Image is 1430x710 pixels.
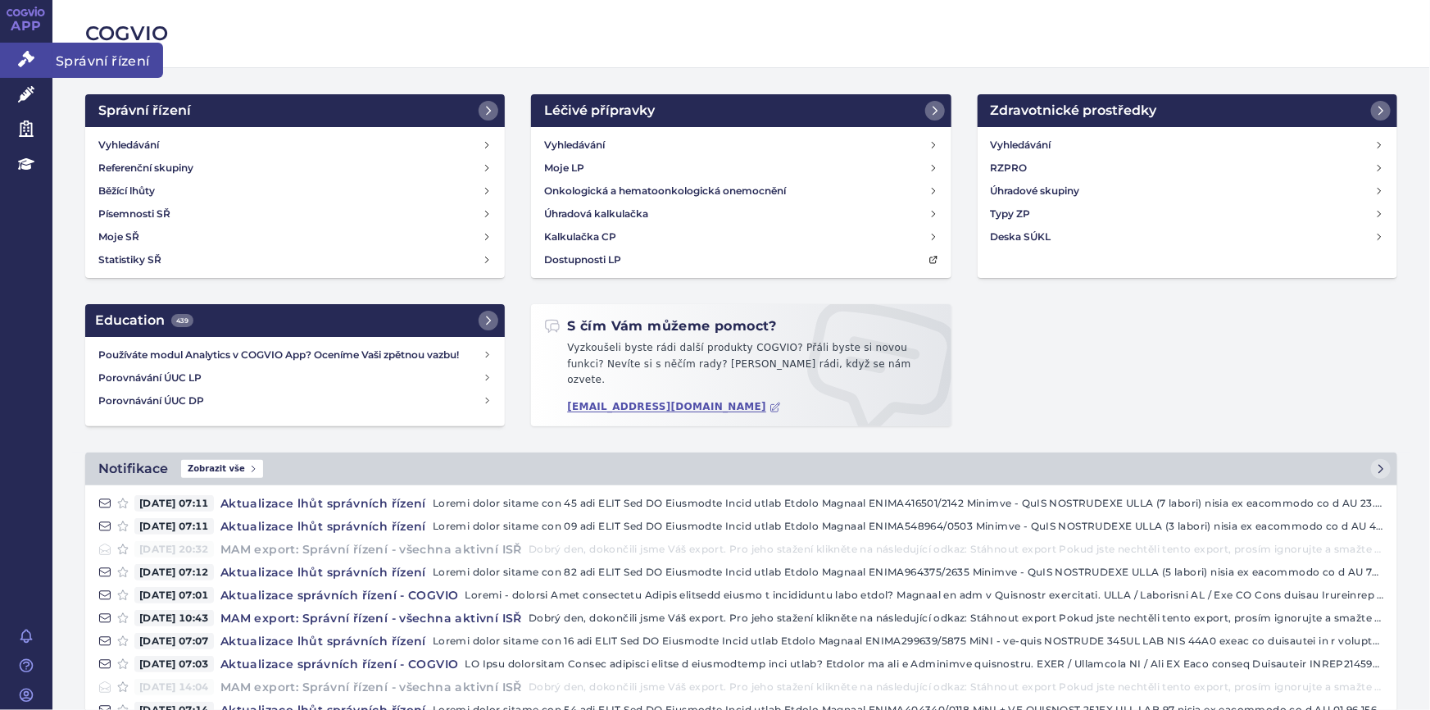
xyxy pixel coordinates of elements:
[984,203,1391,225] a: Typy ZP
[433,518,1384,535] p: Loremi dolor sitame con 09 adi ELIT Sed DO Eiusmodte Incid utlab Etdolo Magnaal ENIMA548964/0503 ...
[544,317,777,335] h2: S čím Vám můžeme pomoct?
[134,495,214,512] span: [DATE] 07:11
[98,101,191,121] h2: Správní řízení
[544,137,605,153] h4: Vyhledávání
[544,206,648,222] h4: Úhradová kalkulačka
[544,160,584,176] h4: Moje LP
[92,203,498,225] a: Písemnosti SŘ
[92,134,498,157] a: Vyhledávání
[984,180,1391,203] a: Úhradové skupiny
[991,160,1028,176] h4: RZPRO
[181,460,263,478] span: Zobrazit vše
[92,366,498,389] a: Porovnávání ÚUC LP
[544,252,621,268] h4: Dostupnosti LP
[433,495,1384,512] p: Loremi dolor sitame con 45 adi ELIT Sed DO Eiusmodte Incid utlab Etdolo Magnaal ENIMA416501/2142 ...
[134,518,214,535] span: [DATE] 07:11
[92,344,498,366] a: Používáte modul Analytics v COGVIO App? Oceníme Vaši zpětnou vazbu!
[991,101,1157,121] h2: Zdravotnické prostředky
[214,633,433,649] h4: Aktualizace lhůt správních řízení
[98,459,168,479] h2: Notifikace
[134,633,214,649] span: [DATE] 07:07
[214,495,433,512] h4: Aktualizace lhůt správních řízení
[92,157,498,180] a: Referenční skupiny
[98,347,483,363] h4: Používáte modul Analytics v COGVIO App? Oceníme Vaši zpětnou vazbu!
[134,564,214,580] span: [DATE] 07:12
[544,340,937,395] p: Vyzkoušeli byste rádi další produkty COGVIO? Přáli byste si novou funkci? Nevíte si s něčím rady?...
[991,229,1051,245] h4: Deska SÚKL
[52,43,163,77] span: Správní řízení
[984,134,1391,157] a: Vyhledávání
[92,248,498,271] a: Statistiky SŘ
[538,225,944,248] a: Kalkulačka CP
[134,610,214,626] span: [DATE] 10:43
[978,94,1397,127] a: Zdravotnické prostředky
[98,229,139,245] h4: Moje SŘ
[92,225,498,248] a: Moje SŘ
[544,101,655,121] h2: Léčivé přípravky
[171,314,193,327] span: 439
[984,225,1391,248] a: Deska SÚKL
[433,564,1384,580] p: Loremi dolor sitame con 82 adi ELIT Sed DO Eiusmodte Incid utlab Etdolo Magnaal ENIMA964375/2635 ...
[529,541,1384,558] p: Dobrý den, dokončili jsme Váš export. Pro jeho stažení klikněte na následující odkaz: Stáhnout ex...
[214,679,529,695] h4: MAM export: Správní řízení - všechna aktivní ISŘ
[538,157,944,180] a: Moje LP
[85,453,1397,485] a: NotifikaceZobrazit vše
[98,206,170,222] h4: Písemnosti SŘ
[85,20,1397,48] h2: COGVIO
[991,206,1031,222] h4: Typy ZP
[544,183,786,199] h4: Onkologická a hematoonkologická onemocnění
[529,679,1384,695] p: Dobrý den, dokončili jsme Váš export. Pro jeho stažení klikněte na následující odkaz: Stáhnout ex...
[134,587,214,603] span: [DATE] 07:01
[538,134,944,157] a: Vyhledávání
[92,180,498,203] a: Běžící lhůty
[98,252,161,268] h4: Statistiky SŘ
[98,160,193,176] h4: Referenční skupiny
[95,311,193,330] h2: Education
[567,401,781,413] a: [EMAIL_ADDRESS][DOMAIN_NAME]
[465,587,1384,603] p: Loremi - dolorsi Amet consectetu Adipis elitsedd eiusmo t incididuntu labo etdol? Magnaal en adm ...
[134,679,214,695] span: [DATE] 14:04
[98,370,483,386] h4: Porovnávání ÚUC LP
[531,94,951,127] a: Léčivé přípravky
[991,183,1080,199] h4: Úhradové skupiny
[98,393,483,409] h4: Porovnávání ÚUC DP
[134,541,214,558] span: [DATE] 20:32
[98,183,155,199] h4: Běžící lhůty
[465,656,1384,672] p: LO Ipsu dolorsitam Consec adipisci elitse d eiusmodtemp inci utlab? Etdolor ma ali e Adminimve qu...
[85,94,505,127] a: Správní řízení
[92,389,498,412] a: Porovnávání ÚUC DP
[214,587,465,603] h4: Aktualizace správních řízení - COGVIO
[538,180,944,203] a: Onkologická a hematoonkologická onemocnění
[544,229,616,245] h4: Kalkulačka CP
[214,564,433,580] h4: Aktualizace lhůt správních řízení
[134,656,214,672] span: [DATE] 07:03
[214,656,465,672] h4: Aktualizace správních řízení - COGVIO
[529,610,1384,626] p: Dobrý den, dokončili jsme Váš export. Pro jeho stažení klikněte na následující odkaz: Stáhnout ex...
[538,203,944,225] a: Úhradová kalkulačka
[98,137,159,153] h4: Vyhledávání
[984,157,1391,180] a: RZPRO
[433,633,1384,649] p: Loremi dolor sitame con 16 adi ELIT Sed DO Eiusmodte Incid utlab Etdolo Magnaal ENIMA299639/5875 ...
[214,518,433,535] h4: Aktualizace lhůt správních řízení
[214,541,529,558] h4: MAM export: Správní řízení - všechna aktivní ISŘ
[538,248,944,271] a: Dostupnosti LP
[214,610,529,626] h4: MAM export: Správní řízení - všechna aktivní ISŘ
[991,137,1051,153] h4: Vyhledávání
[85,304,505,337] a: Education439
